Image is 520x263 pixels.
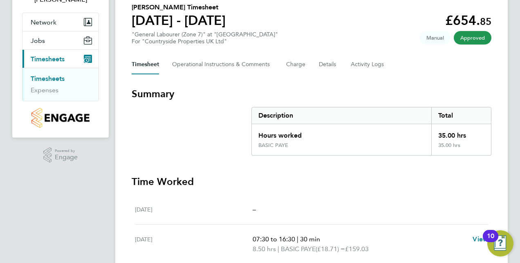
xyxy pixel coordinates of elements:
[431,142,491,155] div: 35.00 hrs
[431,124,491,142] div: 35.00 hrs
[300,235,320,243] span: 30 min
[351,55,385,74] button: Activity Logs
[55,154,78,161] span: Engage
[132,2,226,12] h2: [PERSON_NAME] Timesheet
[297,235,298,243] span: |
[135,205,253,214] div: [DATE]
[473,234,488,244] a: View
[487,230,513,256] button: Open Resource Center, 10 new notifications
[31,37,45,45] span: Jobs
[135,234,253,254] div: [DATE]
[22,31,99,49] button: Jobs
[132,55,159,74] button: Timesheet
[487,236,494,247] div: 10
[480,16,491,27] span: 85
[281,244,316,254] span: BASIC PAYE
[454,31,491,45] span: This timesheet has been approved.
[31,55,65,63] span: Timesheets
[22,68,99,101] div: Timesheets
[132,31,278,45] div: "General Labourer (Zone 7)" at "[GEOGRAPHIC_DATA]"
[345,245,369,253] span: £159.03
[278,245,279,253] span: |
[252,107,431,124] div: Description
[132,175,491,188] h3: Time Worked
[316,245,345,253] span: (£18.71) =
[31,86,58,94] a: Expenses
[22,108,99,128] a: Go to home page
[420,31,451,45] span: This timesheet was manually created.
[319,55,338,74] button: Details
[251,107,491,156] div: Summary
[286,55,306,74] button: Charge
[132,38,278,45] div: For "Countryside Properties UK Ltd"
[253,245,276,253] span: 8.50 hrs
[132,12,226,29] h1: [DATE] - [DATE]
[252,124,431,142] div: Hours worked
[253,205,256,213] span: –
[431,107,491,124] div: Total
[132,87,491,100] h3: Summary
[31,18,56,26] span: Network
[43,147,78,163] a: Powered byEngage
[22,13,99,31] button: Network
[445,13,491,28] app-decimal: £654.
[258,142,288,149] div: BASIC PAYE
[55,147,78,154] span: Powered by
[172,55,273,74] button: Operational Instructions & Comments
[473,235,488,243] span: View
[253,235,295,243] span: 07:30 to 16:30
[31,108,89,128] img: countryside-properties-logo-retina.png
[22,50,99,68] button: Timesheets
[31,75,65,82] a: Timesheets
